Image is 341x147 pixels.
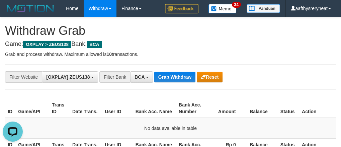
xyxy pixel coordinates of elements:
span: OXPLAY > ZEUS138 [23,41,71,48]
th: ID [5,99,15,118]
th: Trans ID [49,99,70,118]
div: Filter Website [5,71,42,83]
span: BCA [135,74,145,80]
th: Balance [246,99,278,118]
button: [OXPLAY] ZEUS138 [42,71,98,83]
th: User ID [102,99,133,118]
strong: 10 [106,52,112,57]
h4: Game: Bank: [5,41,336,48]
th: Bank Acc. Number [176,99,207,118]
button: Reset [197,72,223,82]
span: [OXPLAY] ZEUS138 [46,74,90,80]
button: Open LiveChat chat widget [3,3,23,23]
img: MOTION_logo.png [5,3,56,13]
div: Filter Bank [99,71,130,83]
img: panduan.png [247,4,280,13]
th: Action [299,99,336,118]
img: Feedback.jpg [165,4,198,13]
th: Game/API [15,99,49,118]
h1: Withdraw Grab [5,24,336,38]
th: Status [278,99,299,118]
td: No data available in table [5,118,336,139]
button: Grab Withdraw [154,72,195,82]
p: Grab and process withdraw. Maximum allowed is transactions. [5,51,336,58]
button: BCA [130,71,153,83]
th: Date Trans. [70,99,102,118]
th: Bank Acc. Name [133,99,176,118]
span: BCA [87,41,102,48]
span: 34 [232,2,241,8]
img: Button%20Memo.svg [208,4,237,13]
th: Amount [207,99,246,118]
